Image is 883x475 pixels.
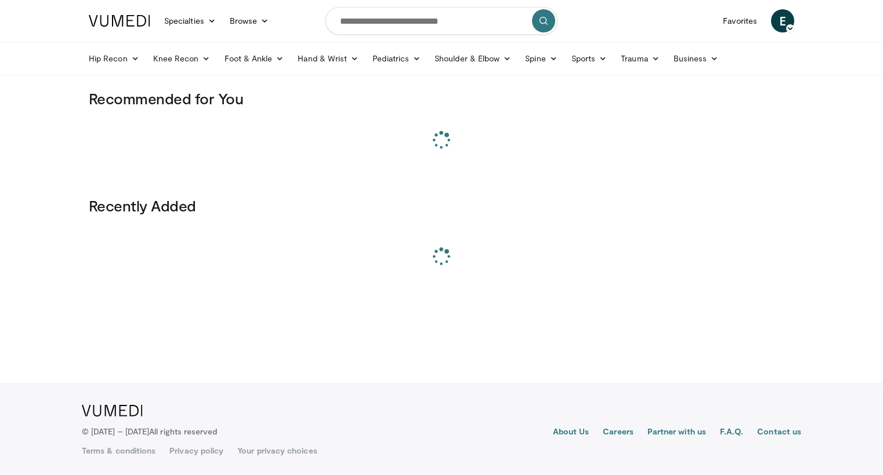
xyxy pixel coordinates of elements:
[82,426,218,437] p: © [DATE] – [DATE]
[365,47,428,70] a: Pediatrics
[603,426,634,440] a: Careers
[716,9,764,32] a: Favorites
[149,426,217,436] span: All rights reserved
[720,426,743,440] a: F.A.Q.
[614,47,667,70] a: Trauma
[757,426,801,440] a: Contact us
[564,47,614,70] a: Sports
[82,445,155,456] a: Terms & conditions
[771,9,794,32] a: E
[157,9,223,32] a: Specialties
[428,47,518,70] a: Shoulder & Elbow
[169,445,223,456] a: Privacy policy
[89,15,150,27] img: VuMedi Logo
[291,47,365,70] a: Hand & Wrist
[325,7,558,35] input: Search topics, interventions
[82,47,146,70] a: Hip Recon
[518,47,564,70] a: Spine
[82,405,143,416] img: VuMedi Logo
[553,426,589,440] a: About Us
[667,47,726,70] a: Business
[89,89,794,108] h3: Recommended for You
[237,445,317,456] a: Your privacy choices
[218,47,291,70] a: Foot & Ankle
[223,9,276,32] a: Browse
[146,47,218,70] a: Knee Recon
[647,426,706,440] a: Partner with us
[89,196,794,215] h3: Recently Added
